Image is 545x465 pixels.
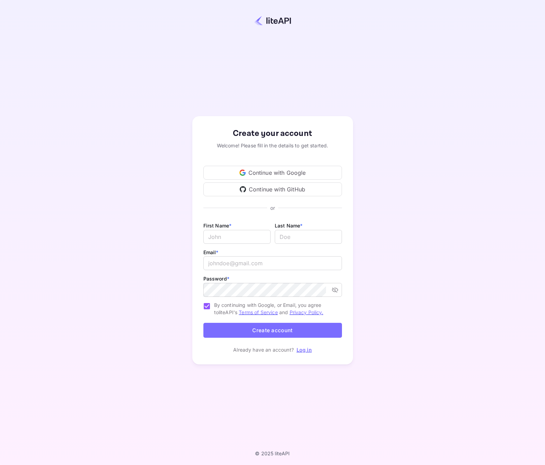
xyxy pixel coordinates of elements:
div: Continue with GitHub [203,182,342,196]
button: Create account [203,323,342,338]
label: First Name [203,223,232,229]
div: Welcome! Please fill in the details to get started. [203,142,342,149]
span: By continuing with Google, or Email, you agree to liteAPI's and [214,301,336,316]
input: Doe [275,230,342,244]
a: Terms of Service [239,309,278,315]
div: Create your account [203,127,342,140]
button: toggle password visibility [329,284,341,296]
a: Log in [297,347,312,353]
input: johndoe@gmail.com [203,256,342,270]
label: Password [203,276,229,282]
img: liteapi [254,16,291,26]
p: © 2025 liteAPI [255,450,290,456]
a: Privacy Policy. [290,309,323,315]
p: Already have an account? [233,346,294,353]
label: Email [203,249,219,255]
div: Continue with Google [203,166,342,180]
label: Last Name [275,223,303,229]
input: John [203,230,271,244]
